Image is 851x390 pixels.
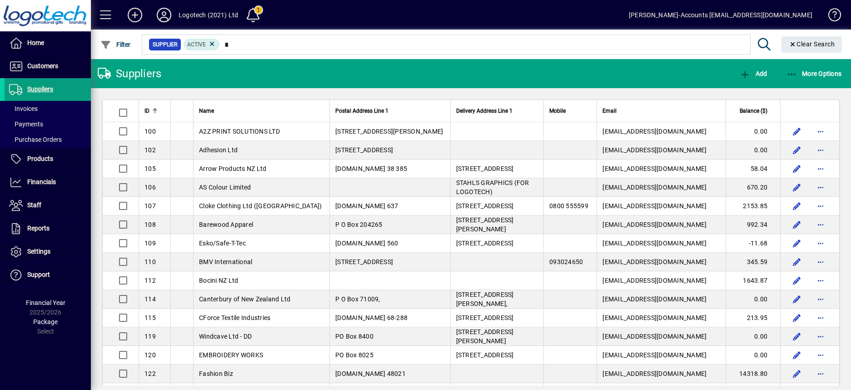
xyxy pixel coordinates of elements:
[602,202,707,210] span: [EMAIL_ADDRESS][DOMAIN_NAME]
[199,221,253,228] span: Barewood Apparel
[602,314,707,321] span: [EMAIL_ADDRESS][DOMAIN_NAME]
[813,329,828,344] button: More options
[199,128,280,135] span: A2Z PRINT SOLUTIONS LTD
[335,295,380,303] span: P O Box 71009,
[199,184,251,191] span: AS Colour Limited
[335,146,393,154] span: [STREET_ADDRESS]
[629,8,812,22] div: [PERSON_NAME]-Accounts [EMAIL_ADDRESS][DOMAIN_NAME]
[199,295,290,303] span: Canterbury of New Zealand Ltd
[790,180,804,195] button: Edit
[456,351,514,359] span: [STREET_ADDRESS]
[786,70,842,77] span: More Options
[144,221,156,228] span: 108
[602,277,707,284] span: [EMAIL_ADDRESS][DOMAIN_NAME]
[813,366,828,381] button: More options
[335,333,373,340] span: PO Box 8400
[144,314,156,321] span: 115
[335,128,443,135] span: [STREET_ADDRESS][PERSON_NAME]
[5,240,91,263] a: Settings
[100,41,131,48] span: Filter
[726,253,780,271] td: 345.59
[335,370,406,377] span: [DOMAIN_NAME] 48021
[335,314,408,321] span: [DOMAIN_NAME] 68-288
[120,7,149,23] button: Add
[790,366,804,381] button: Edit
[726,178,780,197] td: 670.20
[789,40,835,48] span: Clear Search
[27,155,53,162] span: Products
[153,40,177,49] span: Supplier
[98,36,133,53] button: Filter
[144,165,156,172] span: 105
[813,255,828,269] button: More options
[144,295,156,303] span: 114
[790,273,804,288] button: Edit
[602,240,707,247] span: [EMAIL_ADDRESS][DOMAIN_NAME]
[27,248,50,255] span: Settings
[813,161,828,176] button: More options
[187,41,206,48] span: Active
[144,202,156,210] span: 107
[602,258,707,265] span: [EMAIL_ADDRESS][DOMAIN_NAME]
[813,273,828,288] button: More options
[602,146,707,154] span: [EMAIL_ADDRESS][DOMAIN_NAME]
[790,217,804,232] button: Edit
[335,165,407,172] span: [DOMAIN_NAME] 38 385
[813,310,828,325] button: More options
[602,221,707,228] span: [EMAIL_ADDRESS][DOMAIN_NAME]
[199,314,270,321] span: CForce Textile Industries
[790,255,804,269] button: Edit
[549,106,591,116] div: Mobile
[781,36,842,53] button: Clear
[179,8,238,22] div: Logotech (2021) Ltd
[726,346,780,365] td: 0.00
[602,333,707,340] span: [EMAIL_ADDRESS][DOMAIN_NAME]
[737,65,769,82] button: Add
[144,351,156,359] span: 120
[199,277,238,284] span: Bocini NZ Ltd
[456,165,514,172] span: [STREET_ADDRESS]
[726,215,780,234] td: 992.34
[335,221,383,228] span: P O Box 204265
[144,184,156,191] span: 106
[26,299,65,306] span: Financial Year
[602,106,617,116] span: Email
[199,258,252,265] span: BMV International
[790,236,804,250] button: Edit
[5,55,91,78] a: Customers
[813,143,828,157] button: More options
[602,128,707,135] span: [EMAIL_ADDRESS][DOMAIN_NAME]
[144,333,156,340] span: 119
[726,365,780,383] td: 14318.80
[602,165,707,172] span: [EMAIL_ADDRESS][DOMAIN_NAME]
[726,122,780,141] td: 0.00
[199,240,246,247] span: Esko/Safe-T-Tec
[199,106,214,116] span: Name
[335,106,388,116] span: Postal Address Line 1
[790,310,804,325] button: Edit
[726,271,780,290] td: 1643.87
[27,62,58,70] span: Customers
[335,202,398,210] span: [DOMAIN_NAME] 637
[456,240,514,247] span: [STREET_ADDRESS]
[27,201,41,209] span: Staff
[784,65,844,82] button: More Options
[144,240,156,247] span: 109
[199,333,252,340] span: Windcave Ltd - DD
[184,39,220,50] mat-chip: Activation Status: Active
[456,202,514,210] span: [STREET_ADDRESS]
[5,194,91,217] a: Staff
[602,106,720,116] div: Email
[456,291,514,307] span: [STREET_ADDRESS][PERSON_NAME],
[144,370,156,377] span: 122
[33,318,58,325] span: Package
[456,216,514,233] span: [STREET_ADDRESS][PERSON_NAME]
[790,348,804,362] button: Edit
[813,292,828,306] button: More options
[144,277,156,284] span: 112
[549,106,566,116] span: Mobile
[456,314,514,321] span: [STREET_ADDRESS]
[456,328,514,345] span: [STREET_ADDRESS][PERSON_NAME]
[726,327,780,346] td: 0.00
[5,148,91,170] a: Products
